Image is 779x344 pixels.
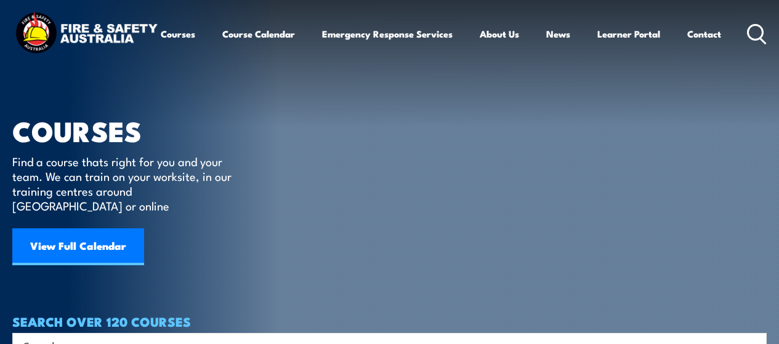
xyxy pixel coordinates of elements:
[12,228,144,265] a: View Full Calendar
[597,19,660,49] a: Learner Portal
[161,19,195,49] a: Courses
[687,19,721,49] a: Contact
[12,154,237,213] p: Find a course thats right for you and your team. We can train on your worksite, in our training c...
[222,19,295,49] a: Course Calendar
[12,314,767,328] h4: SEARCH OVER 120 COURSES
[12,118,249,142] h1: COURSES
[480,19,519,49] a: About Us
[322,19,453,49] a: Emergency Response Services
[546,19,570,49] a: News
